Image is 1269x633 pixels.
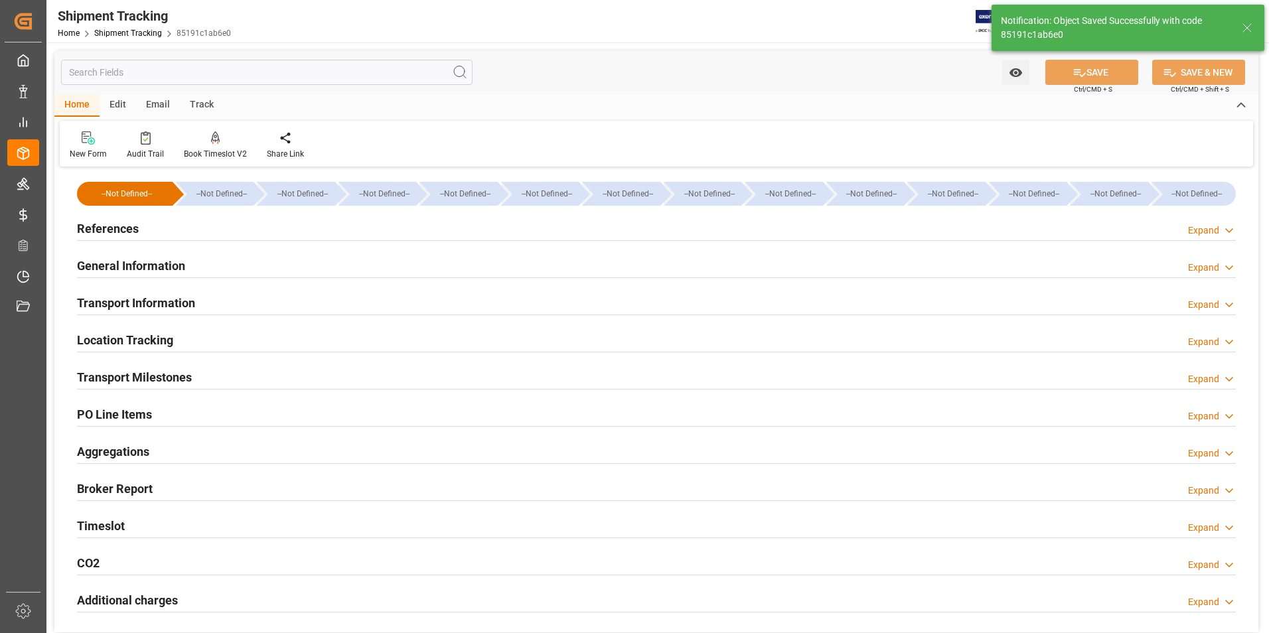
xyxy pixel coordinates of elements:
[70,148,107,160] div: New Form
[77,554,100,572] h2: CO2
[77,480,153,498] h2: Broker Report
[1045,60,1138,85] button: SAVE
[180,94,224,117] div: Track
[58,6,231,26] div: Shipment Tracking
[840,182,904,206] div: --Not Defined--
[1188,335,1219,349] div: Expand
[100,94,136,117] div: Edit
[1188,447,1219,460] div: Expand
[1002,60,1029,85] button: open menu
[433,182,497,206] div: --Not Defined--
[94,29,162,38] a: Shipment Tracking
[58,29,80,38] a: Home
[1188,261,1219,275] div: Expand
[664,182,741,206] div: --Not Defined--
[1070,182,1148,206] div: --Not Defined--
[976,10,1021,33] img: Exertis%20JAM%20-%20Email%20Logo.jpg_1722504956.jpg
[1002,182,1067,206] div: --Not Defined--
[90,182,163,206] div: --Not Defined--
[501,182,579,206] div: --Not Defined--
[77,220,139,238] h2: References
[1188,298,1219,312] div: Expand
[61,60,473,85] input: Search Fields
[1188,558,1219,572] div: Expand
[77,257,185,275] h2: General Information
[77,294,195,312] h2: Transport Information
[184,148,247,160] div: Book Timeslot V2
[77,517,125,535] h2: Timeslot
[1152,60,1245,85] button: SAVE & NEW
[989,182,1067,206] div: --Not Defined--
[745,182,822,206] div: --Not Defined--
[77,405,152,423] h2: PO Line Items
[77,368,192,386] h2: Transport Milestones
[1188,595,1219,609] div: Expand
[1152,182,1236,206] div: --Not Defined--
[1188,224,1219,238] div: Expand
[1074,84,1112,94] span: Ctrl/CMD + S
[257,182,335,206] div: --Not Defined--
[1188,484,1219,498] div: Expand
[77,591,178,609] h2: Additional charges
[758,182,822,206] div: --Not Defined--
[1165,182,1229,206] div: --Not Defined--
[1188,521,1219,535] div: Expand
[77,443,149,460] h2: Aggregations
[77,331,173,349] h2: Location Tracking
[907,182,985,206] div: --Not Defined--
[267,148,304,160] div: Share Link
[1188,372,1219,386] div: Expand
[338,182,416,206] div: --Not Defined--
[1171,84,1229,94] span: Ctrl/CMD + Shift + S
[270,182,335,206] div: --Not Defined--
[1188,409,1219,423] div: Expand
[54,94,100,117] div: Home
[176,182,254,206] div: --Not Defined--
[921,182,985,206] div: --Not Defined--
[514,182,579,206] div: --Not Defined--
[136,94,180,117] div: Email
[77,182,173,206] div: --Not Defined--
[1001,14,1229,42] div: Notification: Object Saved Successfully with code 85191c1ab6e0
[595,182,660,206] div: --Not Defined--
[189,182,254,206] div: --Not Defined--
[582,182,660,206] div: --Not Defined--
[127,148,164,160] div: Audit Trail
[1083,182,1148,206] div: --Not Defined--
[419,182,497,206] div: --Not Defined--
[826,182,904,206] div: --Not Defined--
[352,182,416,206] div: --Not Defined--
[677,182,741,206] div: --Not Defined--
